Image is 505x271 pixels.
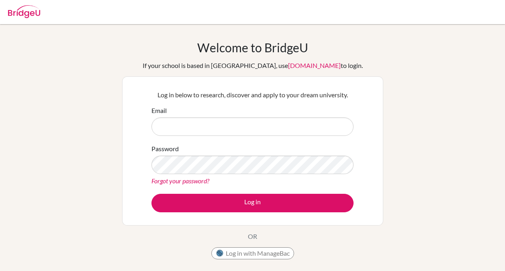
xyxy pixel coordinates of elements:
[151,106,167,115] label: Email
[151,144,179,154] label: Password
[151,90,354,100] p: Log in below to research, discover and apply to your dream university.
[151,194,354,212] button: Log in
[288,62,341,69] a: [DOMAIN_NAME]
[143,61,363,70] div: If your school is based in [GEOGRAPHIC_DATA], use to login.
[197,40,308,55] h1: Welcome to BridgeU
[248,232,257,241] p: OR
[8,5,40,18] img: Bridge-U
[151,177,209,185] a: Forgot your password?
[211,247,294,259] button: Log in with ManageBac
